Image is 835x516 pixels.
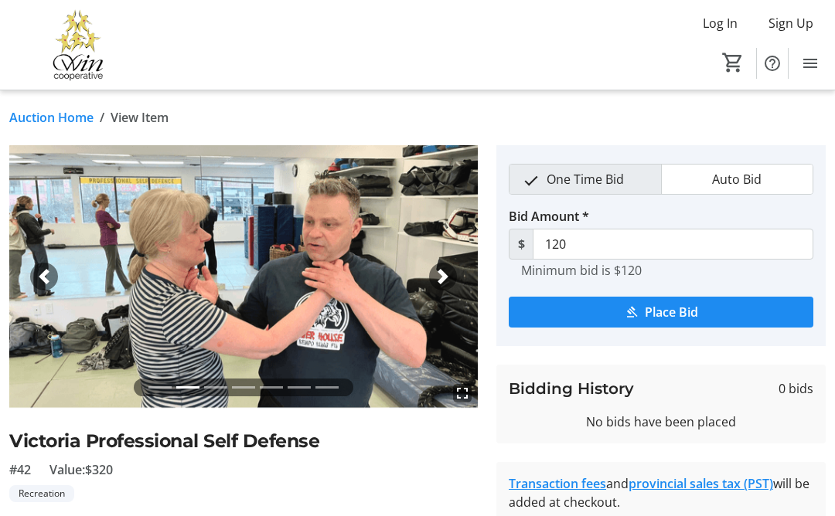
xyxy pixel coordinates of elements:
[779,379,813,398] span: 0 bids
[690,11,750,36] button: Log In
[509,207,589,226] label: Bid Amount *
[757,48,788,79] button: Help
[509,377,634,400] h3: Bidding History
[521,263,642,278] tr-hint: Minimum bid is $120
[9,460,31,479] span: #42
[100,108,104,127] span: /
[795,48,826,79] button: Menu
[9,108,94,127] a: Auction Home
[453,384,472,402] mat-icon: fullscreen
[629,475,773,492] a: provincial sales tax (PST)
[9,485,74,502] tr-label-badge: Recreation
[756,11,826,36] button: Sign Up
[537,165,633,194] span: One Time Bid
[9,6,147,83] img: Victoria Women In Need Community Cooperative's Logo
[9,427,478,454] h2: Victoria Professional Self Defense
[49,460,113,479] span: Value: $320
[509,474,813,511] div: and will be added at checkout.
[9,145,478,409] img: Image
[509,475,606,492] a: Transaction fees
[509,412,813,431] div: No bids have been placed
[719,49,747,76] button: Cart
[509,229,533,260] span: $
[509,297,813,328] button: Place Bid
[769,14,813,32] span: Sign Up
[645,303,698,321] span: Place Bid
[703,165,771,194] span: Auto Bid
[111,108,169,127] span: View Item
[703,14,738,32] span: Log In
